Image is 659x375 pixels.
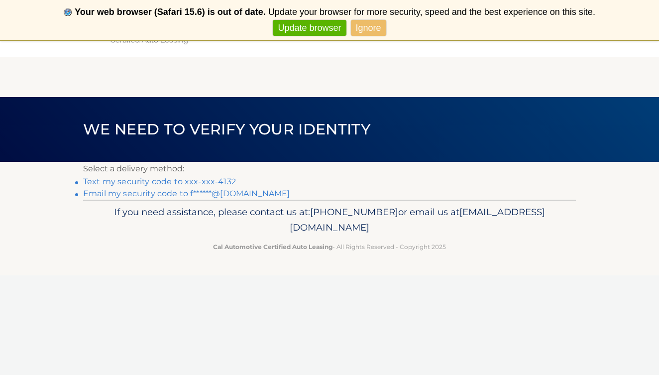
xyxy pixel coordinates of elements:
b: Your web browser (Safari 15.6) is out of date. [75,7,266,17]
a: Text my security code to xxx-xxx-4132 [83,177,236,186]
strong: Cal Automotive Certified Auto Leasing [213,243,332,250]
span: We need to verify your identity [83,120,370,138]
span: [PHONE_NUMBER] [310,206,398,218]
p: If you need assistance, please contact us at: or email us at [90,204,569,236]
p: - All Rights Reserved - Copyright 2025 [90,242,569,252]
span: Update your browser for more security, speed and the best experience on this site. [268,7,595,17]
a: Ignore [351,20,386,36]
a: Update browser [273,20,346,36]
p: Select a delivery method: [83,162,576,176]
a: Email my security code to f******@[DOMAIN_NAME] [83,189,290,198]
